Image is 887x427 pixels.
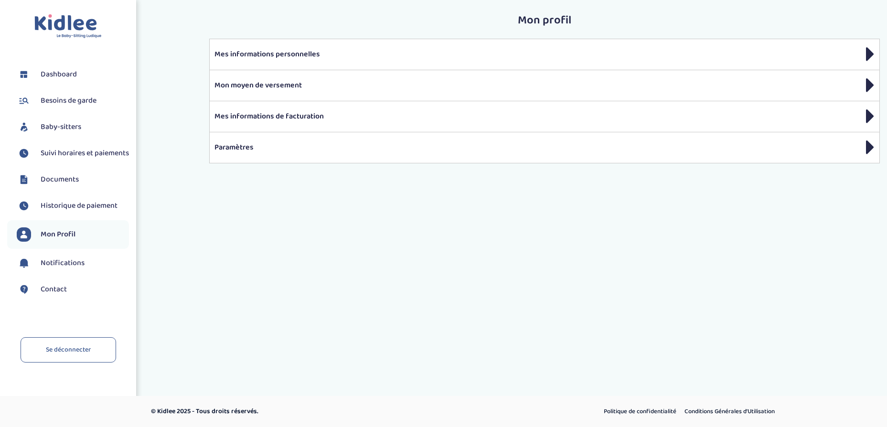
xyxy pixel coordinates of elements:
[214,80,875,91] p: Mon moyen de versement
[17,172,31,187] img: documents.svg
[600,406,680,418] a: Politique de confidentialité
[17,146,31,160] img: suivihoraire.svg
[151,406,484,416] p: © Kidlee 2025 - Tous droits réservés.
[17,282,129,297] a: Contact
[41,200,118,212] span: Historique de paiement
[214,49,875,60] p: Mes informations personnelles
[17,120,129,134] a: Baby-sitters
[17,199,129,213] a: Historique de paiement
[41,174,79,185] span: Documents
[17,199,31,213] img: suivihoraire.svg
[17,227,31,242] img: profil.svg
[17,120,31,134] img: babysitters.svg
[17,227,129,242] a: Mon Profil
[214,111,875,122] p: Mes informations de facturation
[17,67,31,82] img: dashboard.svg
[41,148,129,159] span: Suivi horaires et paiements
[41,257,85,269] span: Notifications
[21,337,116,363] a: Se déconnecter
[17,256,31,270] img: notification.svg
[41,284,67,295] span: Contact
[17,172,129,187] a: Documents
[17,67,129,82] a: Dashboard
[41,69,77,80] span: Dashboard
[41,229,75,240] span: Mon Profil
[209,14,880,27] h2: Mon profil
[681,406,778,418] a: Conditions Générales d’Utilisation
[17,94,31,108] img: besoin.svg
[17,282,31,297] img: contact.svg
[17,146,129,160] a: Suivi horaires et paiements
[17,94,129,108] a: Besoins de garde
[41,95,96,107] span: Besoins de garde
[41,121,81,133] span: Baby-sitters
[34,14,102,39] img: logo.svg
[214,142,875,153] p: Paramètres
[17,256,129,270] a: Notifications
